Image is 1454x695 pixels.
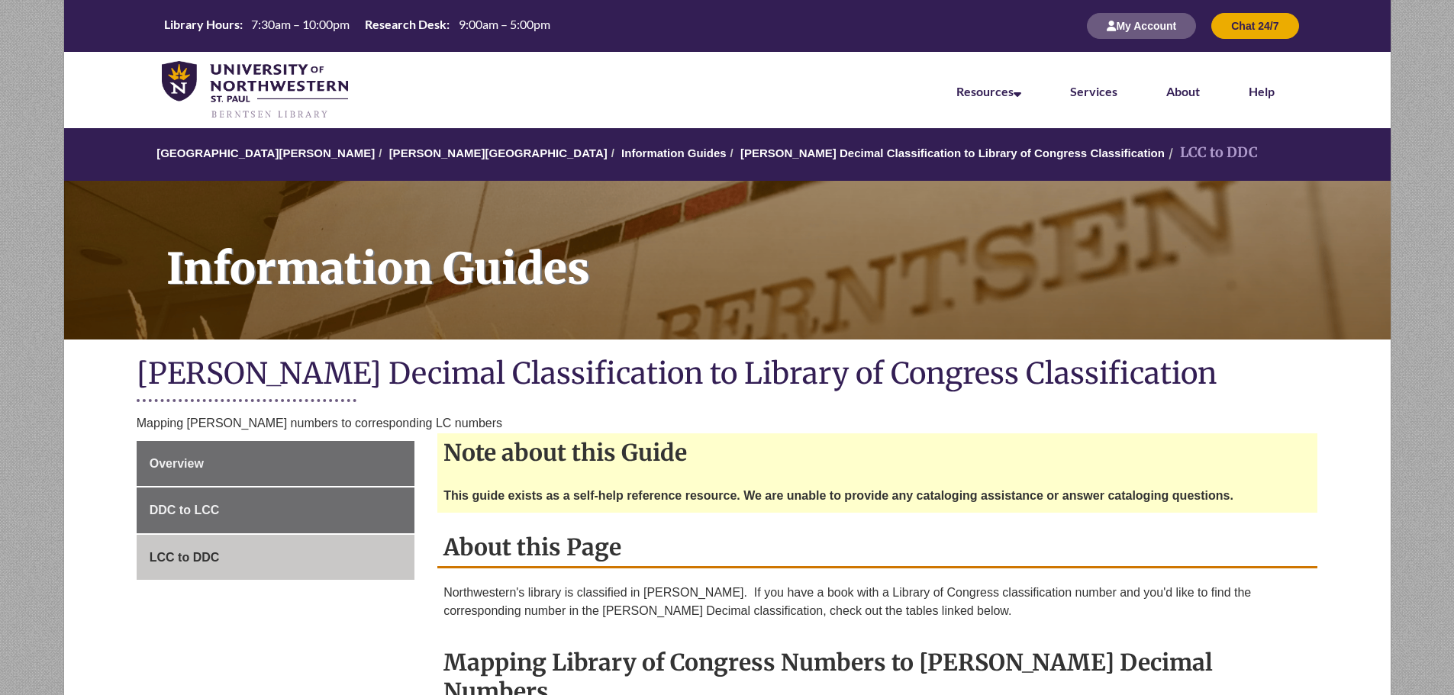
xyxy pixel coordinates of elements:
[137,355,1318,395] h1: [PERSON_NAME] Decimal Classification to Library of Congress Classification
[1211,13,1298,39] button: Chat 24/7
[437,433,1317,471] h2: Note about this Guide
[437,528,1317,568] h2: About this Page
[251,17,350,31] span: 7:30am – 10:00pm
[1249,84,1275,98] a: Help
[1070,84,1117,98] a: Services
[137,535,414,581] a: LCC to DDC
[1211,19,1298,32] a: Chat 24/7
[443,584,1311,620] p: Northwestern's library is classified in [PERSON_NAME]. If you have a book with a Library of Congr...
[64,181,1391,339] a: Information Guides
[162,61,349,121] img: UNWSP Library Logo
[359,16,452,33] th: Research Desk:
[158,16,245,33] th: Library Hours:
[137,487,414,533] a: DDC to LCC
[443,489,1233,502] strong: This guide exists as a self-help reference resource. We are unable to provide any cataloging assi...
[150,181,1391,320] h1: Information Guides
[158,16,556,35] table: Hours Today
[459,17,550,31] span: 9:00am – 5:00pm
[389,146,608,159] a: [PERSON_NAME][GEOGRAPHIC_DATA]
[137,441,414,487] a: Overview
[137,441,414,581] div: Guide Page Menu
[1087,19,1196,32] a: My Account
[150,457,204,470] span: Overview
[740,146,1165,159] a: [PERSON_NAME] Decimal Classification to Library of Congress Classification
[1165,142,1258,164] li: LCC to DDC
[150,504,220,516] span: DDC to LCC
[1087,13,1196,39] button: My Account
[156,146,375,159] a: [GEOGRAPHIC_DATA][PERSON_NAME]
[158,16,556,37] a: Hours Today
[1166,84,1200,98] a: About
[150,551,220,564] span: LCC to DDC
[956,84,1021,98] a: Resources
[137,417,502,430] span: Mapping [PERSON_NAME] numbers to corresponding LC numbers
[621,146,727,159] a: Information Guides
